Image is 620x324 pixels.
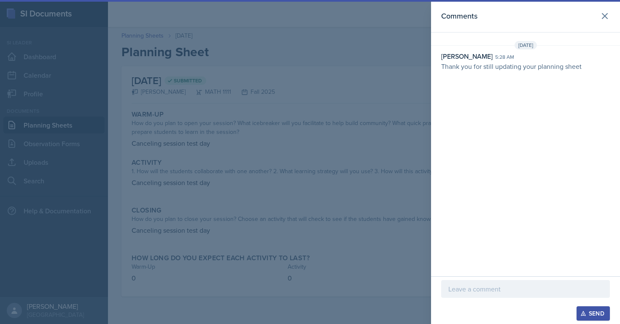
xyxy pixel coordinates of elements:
button: Send [577,306,610,321]
span: [DATE] [515,41,537,49]
div: Send [582,310,604,317]
div: [PERSON_NAME] [441,51,493,61]
p: Thank you for still updating your planning sheet [441,61,610,71]
div: 5:28 am [495,53,514,61]
h2: Comments [441,10,477,22]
